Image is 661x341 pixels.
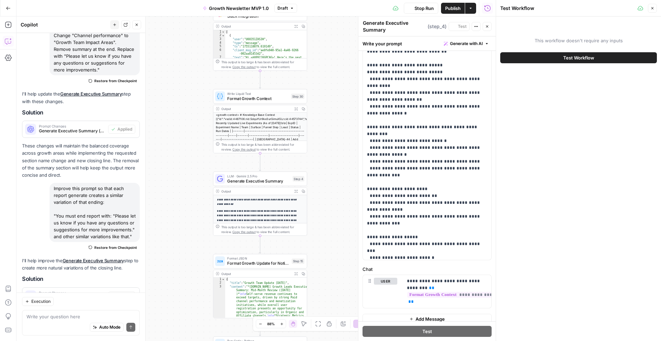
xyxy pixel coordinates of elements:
[221,278,225,282] span: Toggle code folding, rows 1 through 4
[232,147,255,151] span: Copy the output
[22,142,140,179] p: These changes will maintain the balanced coverage across growth areas while implementing the requ...
[458,23,466,30] span: Test
[221,224,305,234] div: This output is too large & has been abbreviated for review. to view the full content.
[22,276,140,282] h2: Solution
[292,258,304,264] div: Step 15
[221,142,305,152] div: This output is too large & has been abbreviated for review. to view the full content.
[94,245,137,250] span: Restore from Checkpoint
[291,11,305,16] div: Step 40
[117,126,132,132] span: Applied
[449,22,470,31] button: Test
[227,95,288,101] span: Format Growth Context
[227,91,288,96] span: Write Liquid Text
[259,236,261,253] g: Edge from step_4 to step_15
[404,3,438,14] button: Stop Run
[213,113,307,166] div: <growth-context> # Knowledge Base Context [{"id":"vsdid:4487106:rid:SdquYUr9ke3urGimuXSLr:cid:445...
[86,77,140,85] button: Restore from Checkpoint
[274,4,297,13] button: Draft
[259,318,261,336] g: Edge from step_15 to step_34
[199,3,273,14] button: Growth Newsletter MVP 1.0
[221,59,305,69] div: This output is too large & has been abbreviated for review. to view the full content.
[22,90,140,105] p: I'll help update the step with these changes.
[60,91,122,97] a: Generate Executive Summary
[50,23,140,75] div: Couple of notes: Change "Channel performance" to "Growth Team Impact Areas". Remove summary at th...
[363,275,397,308] div: user
[441,3,465,14] button: Publish
[213,254,307,318] div: Format JSONFormat Growth Update for NotionStep 15Output{ "title":"Growth Team Update [DATE]", "co...
[563,54,594,61] span: Test Workflow
[293,176,304,181] div: Step 4
[221,106,291,111] div: Output
[232,230,255,234] span: Copy the output
[415,5,434,12] span: Stop Run
[108,291,135,300] button: Applied
[39,124,105,128] span: Prompt Changes
[227,256,289,261] span: Format JSON
[416,316,445,322] span: Add Message
[227,13,288,19] span: Slack Integration
[21,21,108,28] div: Copilot
[259,153,261,171] g: Edge from step_30 to step_4
[363,314,492,324] button: Add Message
[232,65,255,69] span: Copy the output
[86,243,140,252] button: Restore from Checkpoint
[450,41,483,47] span: Generate with AI
[227,260,289,266] span: Format Growth Update for Notion
[221,24,291,29] div: Output
[213,30,225,34] div: 1
[227,174,290,178] span: LLM · Gemini 2.5 Pro
[99,324,120,330] span: Auto Mode
[213,278,225,282] div: 1
[90,323,124,332] button: Auto Mode
[217,11,223,17] img: Slack-mark-RGB.png
[213,34,225,37] div: 2
[221,271,291,276] div: Output
[428,23,447,30] span: ( step_4 )
[374,278,397,285] button: user
[213,48,225,56] div: 6
[227,178,290,184] span: Generate Executive Summary
[213,45,225,48] div: 5
[39,128,105,134] span: Generate Executive Summary (step_4)
[363,326,492,337] button: Test
[441,39,492,48] button: Generate with AI
[213,89,307,153] div: Write Liquid TextFormat Growth ContextStep 30Output<growth-context> # Knowledge Base Context [{"i...
[291,93,304,99] div: Step 30
[363,266,492,273] label: Chat
[358,36,496,51] div: Write your prompt
[500,37,657,44] span: This workflow doesn't require any inputs
[31,298,51,305] span: Execution
[277,5,288,11] span: Draft
[22,297,54,306] button: Execution
[94,78,137,84] span: Restore from Checkpoint
[22,257,140,272] p: I'll help improve the step to create more natural variations of the closing line.
[267,321,275,327] span: 88%
[39,291,105,295] span: Prompt Changes
[213,281,225,285] div: 2
[259,71,261,88] g: Edge from step_40 to step_30
[209,5,269,12] span: Growth Newsletter MVP 1.0
[213,7,307,71] div: Slack IntegrationStep 40Output[ { "user":"U08351ZAS3H", "type":"message", "ts":"1755118879.610149...
[22,109,140,116] h2: Solution
[63,258,124,263] a: Generate Executive Summary
[500,52,657,63] button: Test Workflow
[213,37,225,41] div: 3
[213,56,225,194] div: 7
[221,30,225,34] span: Toggle code folding, rows 1 through 9
[108,125,135,134] button: Applied
[50,183,140,242] div: Improve this prompt so that each report generate creates a similar variation of that ending: "You...
[221,189,291,194] div: Output
[422,328,432,335] span: Test
[363,20,426,33] textarea: Generate Executive Summary
[445,5,461,12] span: Publish
[221,34,225,37] span: Toggle code folding, rows 2 through 8
[213,41,225,45] div: 4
